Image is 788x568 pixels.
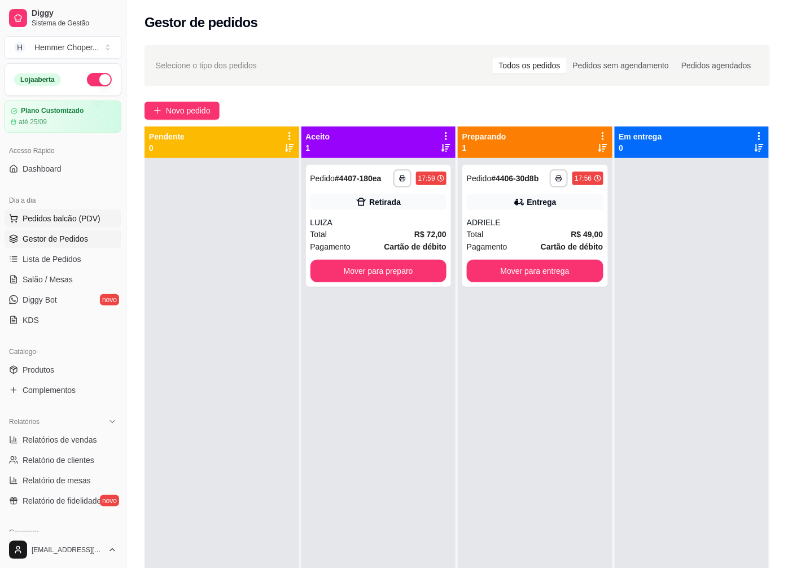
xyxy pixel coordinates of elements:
p: Em entrega [619,131,662,142]
span: Relatório de clientes [23,455,94,466]
div: Entrega [527,196,557,208]
strong: Cartão de débito [384,242,446,251]
a: Relatório de fidelidadenovo [5,492,121,510]
span: Novo pedido [166,104,211,117]
button: Mover para preparo [310,260,447,282]
div: Dia a dia [5,191,121,209]
a: Relatório de mesas [5,471,121,490]
p: Aceito [306,131,330,142]
div: Hemmer Choper ... [34,42,99,53]
div: 17:56 [575,174,592,183]
span: Pedidos balcão (PDV) [23,213,100,224]
span: Complementos [23,385,76,396]
span: Pedido [467,174,492,183]
span: Selecione o tipo dos pedidos [156,59,257,72]
a: Salão / Mesas [5,270,121,289]
a: Relatório de clientes [5,451,121,469]
div: Todos os pedidos [493,58,567,73]
span: Diggy Bot [23,294,57,305]
button: Novo pedido [145,102,220,120]
button: [EMAIL_ADDRESS][DOMAIN_NAME] [5,536,121,563]
span: Pedido [310,174,335,183]
div: ADRIELE [467,217,603,228]
span: [EMAIL_ADDRESS][DOMAIN_NAME] [32,545,103,554]
div: Catálogo [5,343,121,361]
article: Plano Customizado [21,107,84,115]
a: Relatórios de vendas [5,431,121,449]
span: Sistema de Gestão [32,19,117,28]
button: Pedidos balcão (PDV) [5,209,121,228]
span: Total [467,228,484,241]
a: Gestor de Pedidos [5,230,121,248]
span: Relatórios [9,417,40,426]
h2: Gestor de pedidos [145,14,258,32]
a: Produtos [5,361,121,379]
span: H [14,42,25,53]
span: Produtos [23,364,54,375]
span: Lista de Pedidos [23,254,81,265]
a: Lista de Pedidos [5,250,121,268]
strong: R$ 72,00 [414,230,446,239]
span: Diggy [32,8,117,19]
span: Salão / Mesas [23,274,73,285]
div: Loja aberta [14,73,61,86]
span: Relatórios de vendas [23,434,97,445]
div: Acesso Rápido [5,142,121,160]
a: DiggySistema de Gestão [5,5,121,32]
div: Gerenciar [5,523,121,541]
p: 1 [306,142,330,154]
div: 17:59 [418,174,435,183]
span: Pagamento [467,241,507,253]
p: 0 [619,142,662,154]
a: KDS [5,311,121,329]
span: Relatório de mesas [23,475,91,486]
span: Gestor de Pedidos [23,233,88,244]
span: plus [154,107,161,115]
button: Select a team [5,36,121,59]
article: até 25/09 [19,117,47,126]
p: 0 [149,142,185,154]
div: Pedidos agendados [675,58,758,73]
strong: # 4406-30d8b [492,174,539,183]
strong: Cartão de débito [541,242,603,251]
button: Alterar Status [87,73,112,86]
span: KDS [23,314,39,326]
p: Preparando [462,131,506,142]
div: LUIZA [310,217,447,228]
a: Diggy Botnovo [5,291,121,309]
span: Dashboard [23,163,62,174]
strong: # 4407-180ea [335,174,382,183]
div: Pedidos sem agendamento [567,58,675,73]
a: Dashboard [5,160,121,178]
a: Plano Customizadoaté 25/09 [5,101,121,133]
p: Pendente [149,131,185,142]
span: Total [310,228,327,241]
a: Complementos [5,381,121,399]
div: Retirada [369,196,401,208]
span: Relatório de fidelidade [23,495,101,506]
strong: R$ 49,00 [571,230,603,239]
p: 1 [462,142,506,154]
button: Mover para entrega [467,260,603,282]
span: Pagamento [310,241,351,253]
